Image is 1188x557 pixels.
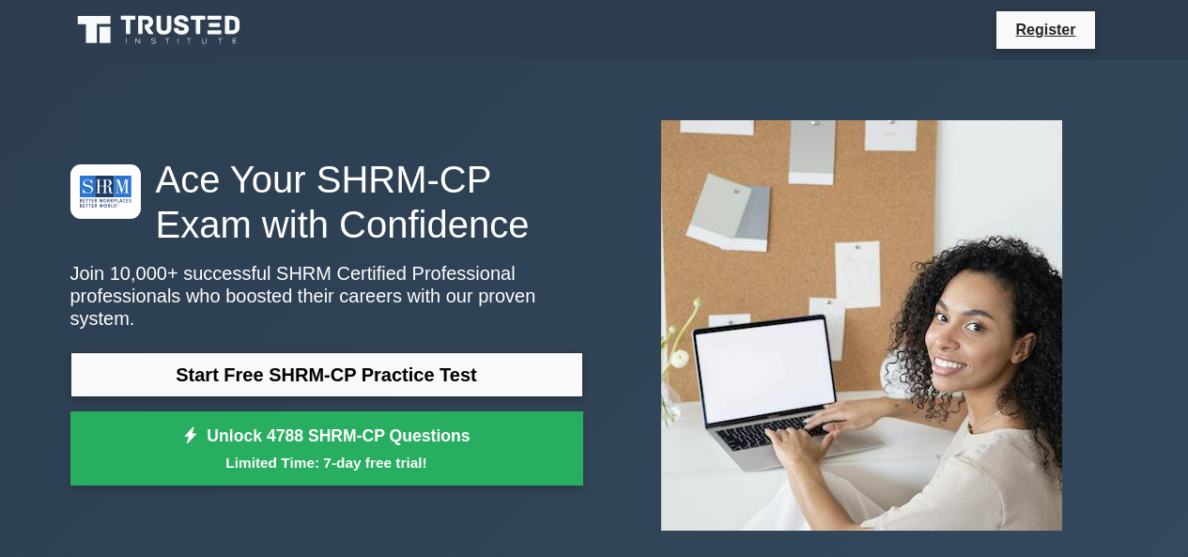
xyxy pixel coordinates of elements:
small: Limited Time: 7-day free trial! [94,452,560,473]
a: Start Free SHRM-CP Practice Test [70,352,583,397]
h1: Ace Your SHRM-CP Exam with Confidence [70,157,583,247]
p: Join 10,000+ successful SHRM Certified Professional professionals who boosted their careers with ... [70,262,583,330]
a: Unlock 4788 SHRM-CP QuestionsLimited Time: 7-day free trial! [70,411,583,487]
a: Register [1004,18,1087,41]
